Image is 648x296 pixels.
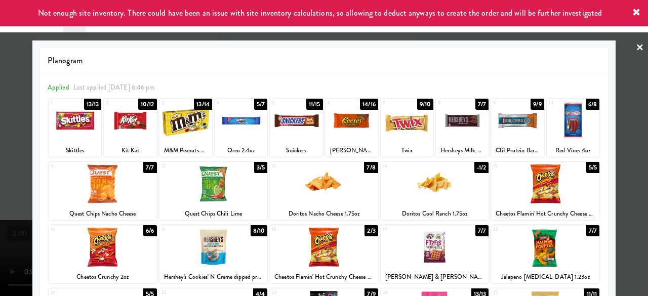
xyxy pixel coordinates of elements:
[491,207,599,220] div: Cheetos Flamin' Hot Crunchy Cheese Flavored Snack
[51,99,75,107] div: 1
[364,162,378,173] div: 7/8
[159,99,212,157] div: 313/14M&M Peanuts Movie Theater Box
[50,271,155,283] div: Cheetos Crunchy 2oz
[159,162,268,220] div: 123/5Quest Chips Chili Lime
[381,144,433,157] div: Twix
[272,99,296,107] div: 5
[381,99,433,157] div: 79/10Twix
[254,99,267,110] div: 5/7
[49,271,157,283] div: Cheetos Crunchy 2oz
[143,162,156,173] div: 7/7
[50,207,155,220] div: Quest Chips Nacho Cheese
[216,144,266,157] div: Oreo 2.4oz
[381,207,489,220] div: Doritos Cool Ranch 1.75oz
[105,144,155,157] div: Kit Kat
[326,144,378,157] div: [PERSON_NAME] Peanut Butter Cups
[381,162,489,220] div: 14-1/2Doritos Cool Ranch 1.75oz
[547,99,599,157] div: 106/8Red Vines 4oz
[547,144,599,157] div: Red Vines 4oz
[159,207,268,220] div: Quest Chips Chili Lime
[382,207,488,220] div: Doritos Cool Ranch 1.75oz
[270,162,378,220] div: 137/8Doritos Nacho Cheese 1.75oz
[50,144,100,157] div: Skittles
[586,225,599,236] div: 7/7
[326,99,378,157] div: 614/16[PERSON_NAME] Peanut Butter Cups
[217,99,241,107] div: 4
[254,162,267,173] div: 3/5
[306,99,323,110] div: 11/15
[493,225,545,234] div: 20
[491,99,544,157] div: 99/9Clif Protein Bar - Chocolate Peanut Butter
[491,271,599,283] div: Jalapeno [MEDICAL_DATA] 1.23oz
[436,99,489,157] div: 87/7Hersheys Milk Chocolate Bar
[491,225,599,283] div: 207/7Jalapeno [MEDICAL_DATA] 1.23oz
[104,144,156,157] div: Kit Kat
[84,99,102,110] div: 13/13
[438,99,462,107] div: 8
[270,144,322,157] div: Snickers
[215,144,267,157] div: Oreo 2.4oz
[159,271,268,283] div: Hershey's Cookies' N Creme dipped pretzels
[38,7,602,19] span: Not enough site inventory. There could have been an issue with site inventory calculations, so al...
[272,225,324,234] div: 18
[327,144,377,157] div: [PERSON_NAME] Peanut Butter Cups
[548,144,598,157] div: Red Vines 4oz
[194,99,212,110] div: 13/14
[493,271,598,283] div: Jalapeno [MEDICAL_DATA] 1.23oz
[271,271,377,283] div: Cheetos Flamin' Hot Crunchy Cheese Flavored Snack
[270,271,378,283] div: Cheetos Flamin' Hot Crunchy Cheese Flavored Snack
[49,99,101,157] div: 113/13Skittles
[271,207,377,220] div: Doritos Nacho Cheese 1.75oz
[159,144,212,157] div: M&M Peanuts Movie Theater Box
[382,271,488,283] div: [PERSON_NAME] & [PERSON_NAME]'S [PERSON_NAME]: 3oz EVERTHING BAGEL
[49,207,157,220] div: Quest Chips Nacho Cheese
[161,207,266,220] div: Quest Chips Chili Lime
[106,99,130,107] div: 2
[270,99,322,157] div: 511/15Snickers
[49,144,101,157] div: Skittles
[360,99,378,110] div: 14/16
[48,53,600,68] span: Planogram
[161,271,266,283] div: Hershey's Cookies' N Creme dipped pretzels
[271,144,321,157] div: Snickers
[104,99,156,157] div: 210/12Kit Kat
[493,99,517,107] div: 9
[328,99,352,107] div: 6
[270,225,378,283] div: 182/3Cheetos Flamin' Hot Crunchy Cheese Flavored Snack
[51,225,103,234] div: 16
[381,271,489,283] div: [PERSON_NAME] & [PERSON_NAME]'S [PERSON_NAME]: 3oz EVERTHING BAGEL
[531,99,544,110] div: 9/9
[636,32,644,64] a: ×
[272,162,324,171] div: 13
[475,225,489,236] div: 7/7
[49,225,157,283] div: 166/6Cheetos Crunchy 2oz
[491,162,599,220] div: 155/5Cheetos Flamin' Hot Crunchy Cheese Flavored Snack
[493,144,542,157] div: Clif Protein Bar - Chocolate Peanut Butter
[364,225,378,236] div: 2/3
[48,82,69,92] span: Applied
[215,99,267,157] div: 45/7Oreo 2.4oz
[51,162,103,171] div: 11
[161,162,214,171] div: 12
[270,207,378,220] div: Doritos Nacho Cheese 1.75oz
[491,144,544,157] div: Clif Protein Bar - Chocolate Peanut Butter
[383,99,407,107] div: 7
[383,225,435,234] div: 19
[437,144,487,157] div: Hersheys Milk Chocolate Bar
[493,207,598,220] div: Cheetos Flamin' Hot Crunchy Cheese Flavored Snack
[161,99,186,107] div: 3
[493,162,545,171] div: 15
[73,82,155,92] span: Last applied [DATE] 6:46 pm
[138,99,157,110] div: 10/12
[251,225,267,236] div: 8/10
[586,99,599,110] div: 6/8
[474,162,489,173] div: -1/2
[475,99,489,110] div: 7/7
[49,162,157,220] div: 117/7Quest Chips Nacho Cheese
[383,162,435,171] div: 14
[436,144,489,157] div: Hersheys Milk Chocolate Bar
[382,144,432,157] div: Twix
[161,225,214,234] div: 17
[586,162,599,173] div: 5/5
[381,225,489,283] div: 197/7[PERSON_NAME] & [PERSON_NAME]'S [PERSON_NAME]: 3oz EVERTHING BAGEL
